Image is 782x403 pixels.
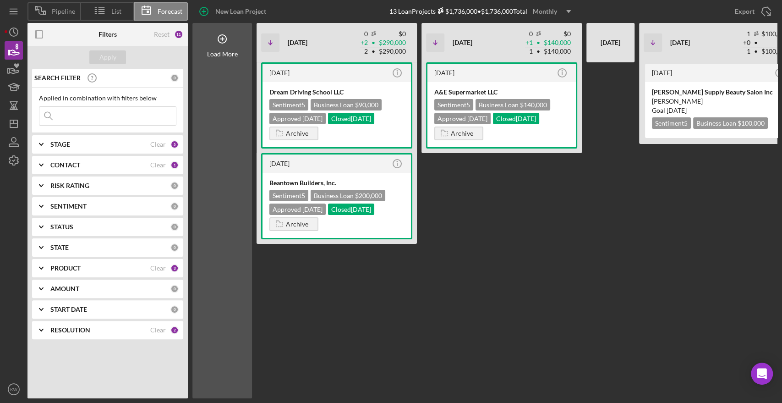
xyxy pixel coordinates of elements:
[269,204,326,215] div: Approved [DATE]
[693,117,768,129] div: Business Loan
[10,387,17,392] text: KW
[543,47,571,56] td: $140,000
[743,47,751,56] td: 1
[5,380,23,398] button: KW
[50,265,81,272] b: PRODUCT
[170,223,179,231] div: 0
[426,62,577,149] a: [DATE]A&E Supermarket LLCSentiment5Business Loan $140,000Approved [DATE]Closed[DATE]Archive
[52,8,75,15] span: Pipeline
[170,161,179,169] div: 1
[170,264,179,272] div: 3
[527,5,576,18] button: Monthly
[150,326,166,334] div: Clear
[735,2,755,21] div: Export
[207,50,238,58] div: Load More
[360,39,368,47] td: + 2
[726,2,777,21] button: Export
[378,47,406,56] td: $290,000
[743,39,751,47] td: + 0
[743,30,751,39] td: 1
[543,30,571,39] td: $0
[360,47,368,56] td: 2
[50,306,87,313] b: START DATE
[269,69,290,77] time: 2025-06-25 15:31
[286,217,308,231] div: Archive
[378,39,406,47] td: $290,000
[98,31,117,38] b: Filters
[434,88,569,97] div: A&E Supermarket LLC
[261,62,412,149] a: [DATE]Dream Driving School LLCSentiment5Business Loan $90,000Approved [DATE]Closed[DATE]Archive
[389,5,576,18] div: 13 Loan Projects • $1,736,000 Total
[371,49,376,55] span: •
[536,49,541,55] span: •
[170,74,179,82] div: 0
[50,326,90,334] b: RESOLUTION
[215,2,266,21] div: New Loan Project
[111,8,121,15] span: List
[360,30,368,39] td: 0
[371,40,376,46] span: •
[753,40,759,46] span: •
[436,7,477,15] div: $1,736,000
[154,31,170,38] div: Reset
[50,161,80,169] b: CONTACT
[170,285,179,293] div: 0
[493,113,539,124] div: Closed [DATE]
[525,30,533,39] td: 0
[50,244,69,251] b: STATE
[99,50,116,64] div: Apply
[453,39,472,46] b: [DATE]
[591,27,630,59] div: [DATE]
[434,113,491,124] div: Approved [DATE]
[434,99,473,110] div: Sentiment 5
[170,305,179,314] div: 0
[269,127,318,140] button: Archive
[451,127,473,140] div: Archive
[261,153,412,239] a: [DATE]Beantown Builders, Inc.Sentiment5Business Loan $200,000Approved [DATE]Closed[DATE]Archive
[434,127,483,140] button: Archive
[652,117,691,129] div: Sentiment 5
[328,204,374,215] div: Closed [DATE]
[50,285,79,293] b: AMOUNT
[286,127,308,140] div: Archive
[525,47,533,56] td: 1
[328,113,374,124] div: Closed [DATE]
[50,223,73,231] b: STATUS
[533,5,557,18] div: Monthly
[753,49,759,55] span: •
[311,190,385,201] div: Business Loan $200,000
[158,8,182,15] span: Forecast
[192,2,275,21] button: New Loan Project
[738,119,765,127] span: $100,000
[150,141,166,148] div: Clear
[434,69,454,77] time: 2025-06-02 13:36
[536,40,541,46] span: •
[150,265,166,272] div: Clear
[311,99,382,110] div: Business Loan $90,000
[170,243,179,252] div: 0
[751,363,773,385] div: Open Intercom Messenger
[50,141,70,148] b: STAGE
[269,217,318,231] button: Archive
[269,190,308,201] div: Sentiment 5
[269,99,308,110] div: Sentiment 5
[170,182,179,190] div: 0
[543,39,571,47] td: $140,000
[34,74,81,82] b: SEARCH FILTER
[652,106,687,114] span: Goal
[288,39,307,46] b: [DATE]
[50,182,89,189] b: RISK RATING
[50,203,87,210] b: SENTIMENT
[170,140,179,149] div: 5
[269,113,326,124] div: Approved [DATE]
[525,39,533,47] td: + 1
[269,178,404,188] div: Beantown Builders, Inc.
[150,161,166,169] div: Clear
[170,326,179,334] div: 2
[39,94,176,102] div: Applied in combination with filters below
[170,202,179,210] div: 0
[269,88,404,97] div: Dream Driving School LLC
[174,30,183,39] div: 11
[667,106,687,114] time: 09/30/2025
[89,50,126,64] button: Apply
